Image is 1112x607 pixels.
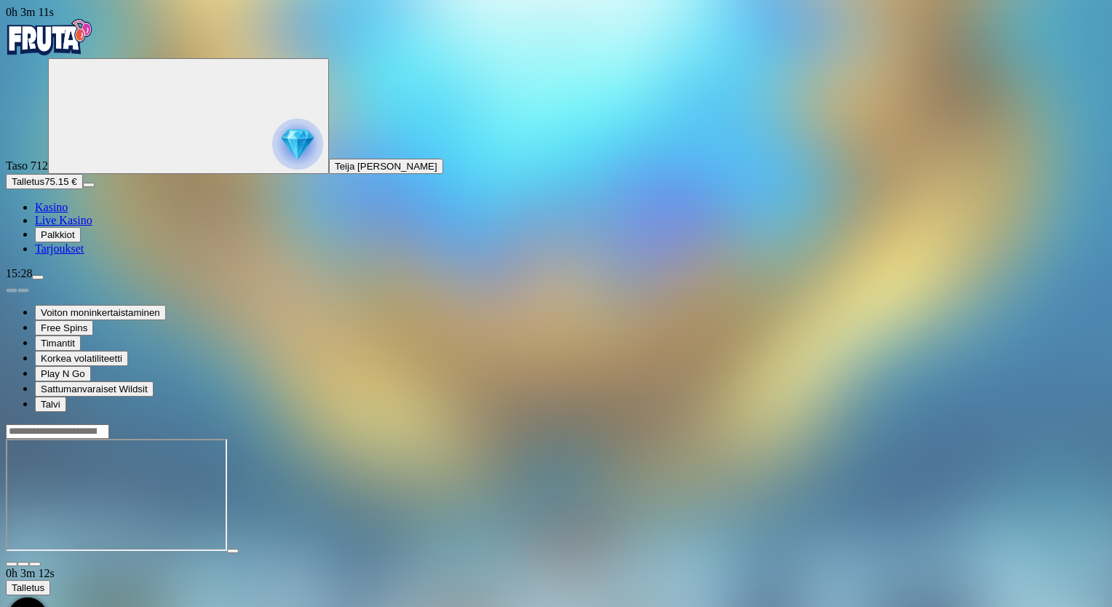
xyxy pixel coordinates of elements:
span: Talletus [12,176,44,187]
button: Korkea volatiliteetti [35,351,128,366]
img: reward progress [272,119,323,170]
button: reward progress [48,58,329,174]
button: chevron-down icon [17,562,29,566]
span: 15:28 [6,267,32,279]
button: menu [83,183,95,187]
button: play icon [227,549,239,553]
span: Timantit [41,338,75,349]
span: Free Spins [41,322,87,333]
button: Palkkiot [35,227,81,242]
button: close icon [6,562,17,566]
span: user session time [6,6,54,18]
a: Fruta [6,45,93,57]
span: Sattumanvaraiset Wildsit [41,384,148,394]
span: user session time [6,567,55,579]
button: Sattumanvaraiset Wildsit [35,381,154,397]
nav: Main menu [6,201,1106,255]
span: 75.15 € [44,176,76,187]
span: Talletus [12,582,44,593]
input: Search [6,424,109,439]
button: menu [32,275,44,279]
button: Teija [PERSON_NAME] [329,159,443,174]
img: Fruta [6,19,93,55]
button: prev slide [6,288,17,293]
iframe: Frozen Gems [6,439,227,551]
span: Taso 712 [6,159,48,172]
a: Kasino [35,201,68,213]
a: Tarjoukset [35,242,84,255]
span: Palkkiot [41,229,75,240]
span: Korkea volatiliteetti [41,353,122,364]
span: Teija [PERSON_NAME] [335,161,437,172]
span: Voiton moninkertaistaminen [41,307,160,318]
button: Talvi [35,397,66,412]
nav: Primary [6,19,1106,255]
a: Live Kasino [35,214,92,226]
button: Voiton moninkertaistaminen [35,305,166,320]
span: Talvi [41,399,60,410]
button: Free Spins [35,320,93,336]
button: Timantit [35,336,81,351]
button: Play N Go [35,366,91,381]
button: next slide [17,288,29,293]
button: Talletusplus icon75.15 € [6,174,83,189]
button: fullscreen icon [29,562,41,566]
button: Talletus [6,580,50,595]
span: Play N Go [41,368,85,379]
